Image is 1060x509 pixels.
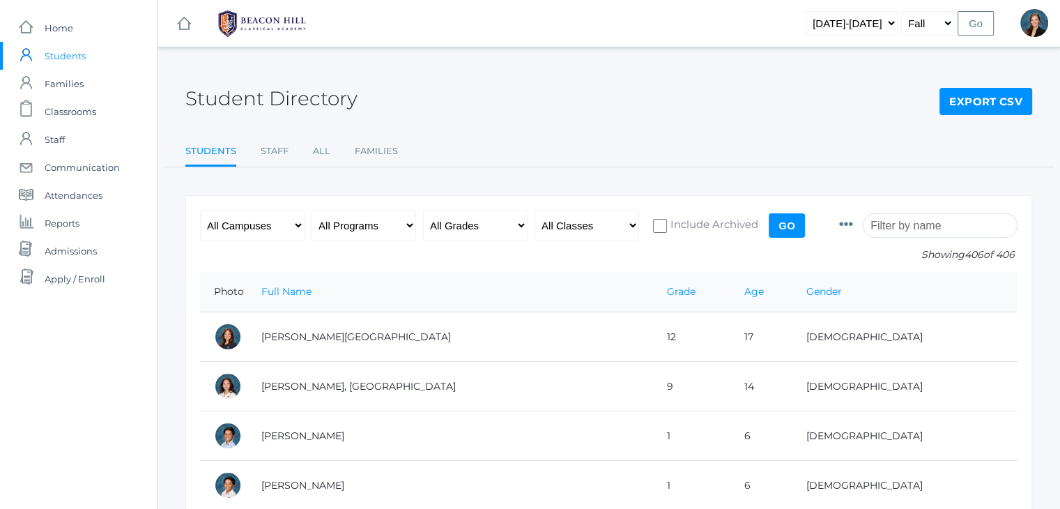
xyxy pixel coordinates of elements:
span: Include Archived [667,217,758,234]
p: Showing of 406 [839,248,1017,262]
a: Families [355,137,398,165]
span: Families [45,70,84,98]
td: 14 [730,362,792,411]
td: 6 [730,411,792,461]
input: Include Archived [653,219,667,233]
span: Staff [45,126,65,153]
a: Staff [261,137,289,165]
span: Students [45,42,86,70]
span: Classrooms [45,98,96,126]
span: Home [45,14,73,42]
td: 12 [653,312,730,362]
input: Filter by name [863,213,1017,238]
img: 1_BHCALogos-05.png [210,6,314,41]
div: Charlotte Abdulla [214,323,242,351]
td: 17 [730,312,792,362]
td: [PERSON_NAME][GEOGRAPHIC_DATA] [247,312,653,362]
input: Go [769,213,805,238]
a: Grade [667,285,696,298]
td: [DEMOGRAPHIC_DATA] [792,312,1017,362]
span: Attendances [45,181,102,209]
td: 9 [653,362,730,411]
div: Dominic Abrea [214,422,242,450]
td: 1 [653,411,730,461]
a: Age [744,285,764,298]
a: Full Name [261,285,312,298]
td: [PERSON_NAME] [247,411,653,461]
div: Allison Smith [1020,9,1048,37]
div: Grayson Abrea [214,471,242,499]
span: Reports [45,209,79,237]
a: Students [185,137,236,167]
span: Admissions [45,237,97,265]
a: Export CSV [939,88,1032,116]
h2: Student Directory [185,88,358,109]
span: Apply / Enroll [45,265,105,293]
a: Gender [806,285,842,298]
input: Go [958,11,994,36]
th: Photo [200,272,247,312]
span: 406 [965,248,983,261]
td: [PERSON_NAME], [GEOGRAPHIC_DATA] [247,362,653,411]
td: [DEMOGRAPHIC_DATA] [792,411,1017,461]
a: All [313,137,330,165]
span: Communication [45,153,120,181]
div: Phoenix Abdulla [214,372,242,400]
td: [DEMOGRAPHIC_DATA] [792,362,1017,411]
